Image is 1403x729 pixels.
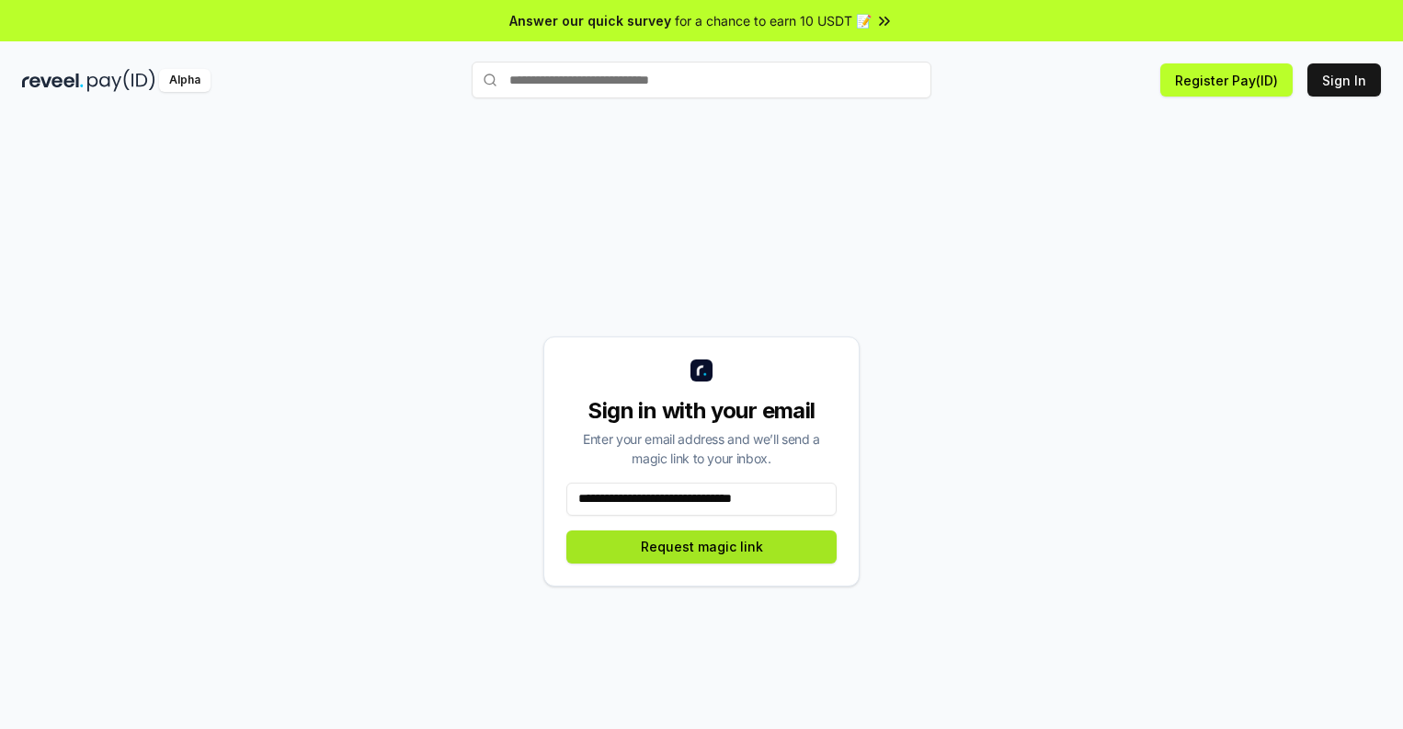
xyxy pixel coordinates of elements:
button: Request magic link [566,530,837,564]
button: Register Pay(ID) [1160,63,1293,97]
span: Answer our quick survey [509,11,671,30]
span: for a chance to earn 10 USDT 📝 [675,11,872,30]
div: Alpha [159,69,211,92]
img: logo_small [690,359,713,382]
img: pay_id [87,69,155,92]
div: Sign in with your email [566,396,837,426]
img: reveel_dark [22,69,84,92]
div: Enter your email address and we’ll send a magic link to your inbox. [566,429,837,468]
button: Sign In [1307,63,1381,97]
